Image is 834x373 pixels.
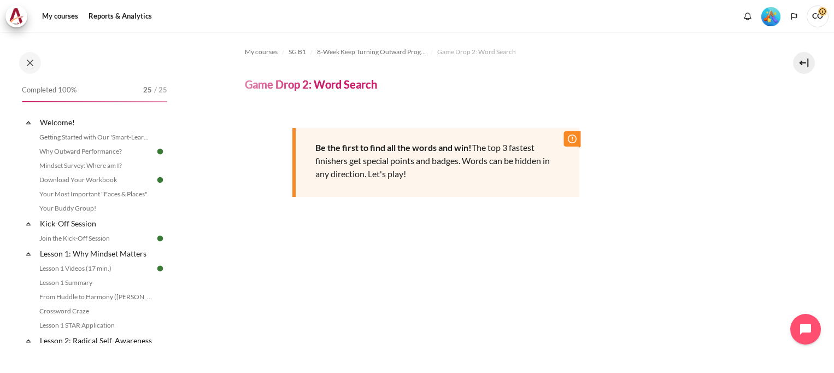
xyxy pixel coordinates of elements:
[38,246,155,261] a: Lesson 1: Why Mindset Matters
[245,77,377,91] h4: Game Drop 2: Word Search
[155,147,165,156] img: Done
[23,248,34,259] span: Collapse
[36,159,155,172] a: Mindset Survey: Where am I?
[36,290,155,304] a: From Huddle to Harmony ([PERSON_NAME]'s Story)
[289,45,306,59] a: SG B1
[315,142,472,153] strong: Be the first to find all the words and win!
[36,131,155,144] a: Getting Started with Our 'Smart-Learning' Platform
[155,234,165,243] img: Done
[807,5,829,27] span: CO
[36,232,155,245] a: Join the Kick-Off Session
[5,5,33,27] a: Architeck Architeck
[22,85,77,96] span: Completed 100%
[23,335,34,346] span: Collapse
[317,45,426,59] a: 8-Week Keep Turning Outward Program
[36,145,155,158] a: Why Outward Performance?
[38,115,155,130] a: Welcome!
[143,85,152,96] span: 25
[36,305,155,318] a: Crossword Craze
[38,333,155,348] a: Lesson 2: Radical Self-Awareness
[289,47,306,57] span: SG B1
[36,262,155,275] a: Lesson 1 Videos (17 min.)
[245,45,278,59] a: My courses
[437,47,516,57] span: Game Drop 2: Word Search
[245,43,756,61] nav: Navigation bar
[9,8,24,25] img: Architeck
[36,188,155,201] a: Your Most Important "Faces & Places"
[739,8,756,25] div: Show notification window with no new notifications
[154,85,167,96] span: / 25
[315,141,553,180] p: The top 3 fastest finishers get special points and badges. Words can be hidden in any direction. ...
[437,45,516,59] a: Game Drop 2: Word Search
[155,264,165,273] img: Done
[761,7,780,26] img: Level #5
[36,173,155,186] a: Download Your Workbook
[38,5,82,27] a: My courses
[317,47,426,57] span: 8-Week Keep Turning Outward Program
[36,202,155,215] a: Your Buddy Group!
[36,319,155,332] a: Lesson 1 STAR Application
[23,117,34,128] span: Collapse
[36,276,155,289] a: Lesson 1 Summary
[786,8,802,25] button: Languages
[757,6,785,26] a: Level #5
[245,47,278,57] span: My courses
[155,175,165,185] img: Done
[761,6,780,26] div: Level #5
[85,5,156,27] a: Reports & Analytics
[22,101,167,102] div: 100%
[38,216,155,231] a: Kick-Off Session
[23,218,34,229] span: Collapse
[807,5,829,27] a: User menu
